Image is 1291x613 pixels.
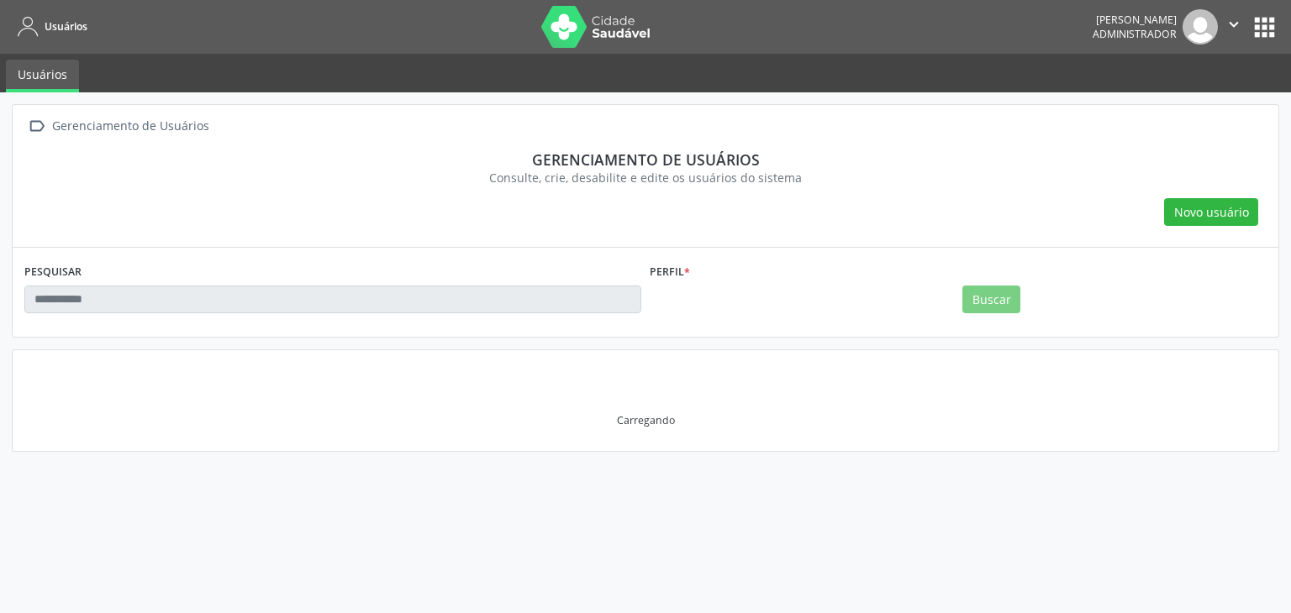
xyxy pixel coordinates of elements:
span: Administrador [1093,27,1177,41]
span: Novo usuário [1174,203,1249,221]
i:  [24,114,49,139]
i:  [1225,15,1243,34]
a: Usuários [12,13,87,40]
span: Usuários [45,19,87,34]
button: apps [1250,13,1279,42]
a: Usuários [6,60,79,92]
div: [PERSON_NAME] [1093,13,1177,27]
div: Gerenciamento de Usuários [49,114,212,139]
label: Perfil [650,259,690,286]
button:  [1218,9,1250,45]
a:  Gerenciamento de Usuários [24,114,212,139]
button: Novo usuário [1164,198,1258,227]
div: Consulte, crie, desabilite e edite os usuários do sistema [36,169,1255,186]
div: Gerenciamento de usuários [36,150,1255,169]
button: Buscar [962,286,1020,314]
label: PESQUISAR [24,259,82,286]
img: img [1183,9,1218,45]
div: Carregando [617,413,675,427]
